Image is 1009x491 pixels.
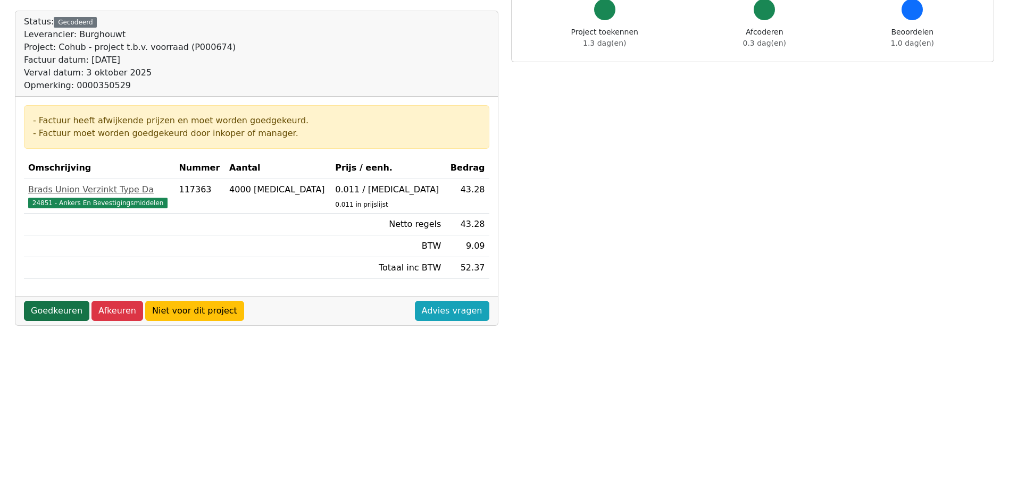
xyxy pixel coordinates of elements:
td: Netto regels [331,214,445,235]
a: Brads Union Verzinkt Type Da24851 - Ankers En Bevestigingsmiddelen [28,183,170,209]
th: Omschrijving [24,157,174,179]
div: Brads Union Verzinkt Type Da [28,183,170,196]
div: Afcoderen [743,27,786,49]
sub: 0.011 in prijslijst [335,201,388,208]
div: - Factuur heeft afwijkende prijzen en moet worden goedgekeurd. [33,114,480,127]
td: 117363 [174,179,225,214]
th: Aantal [225,157,331,179]
a: Afkeuren [91,301,143,321]
a: Advies vragen [415,301,489,321]
div: 0.011 / [MEDICAL_DATA] [335,183,441,196]
a: Goedkeuren [24,301,89,321]
div: Project toekennen [571,27,638,49]
td: 9.09 [445,235,489,257]
div: Opmerking: 0000350529 [24,79,236,92]
span: 0.3 dag(en) [743,39,786,47]
td: BTW [331,235,445,257]
div: Factuur datum: [DATE] [24,54,236,66]
a: Niet voor dit project [145,301,244,321]
th: Prijs / eenh. [331,157,445,179]
th: Bedrag [445,157,489,179]
span: 1.3 dag(en) [583,39,626,47]
div: Leverancier: Burghouwt [24,28,236,41]
div: Verval datum: 3 oktober 2025 [24,66,236,79]
span: 1.0 dag(en) [891,39,934,47]
div: 4000 [MEDICAL_DATA] [229,183,327,196]
td: 43.28 [445,179,489,214]
div: Status: [24,15,236,92]
span: 24851 - Ankers En Bevestigingsmiddelen [28,198,168,208]
th: Nummer [174,157,225,179]
div: Gecodeerd [54,17,97,28]
td: 52.37 [445,257,489,279]
div: Beoordelen [891,27,934,49]
td: 43.28 [445,214,489,235]
div: - Factuur moet worden goedgekeurd door inkoper of manager. [33,127,480,140]
td: Totaal inc BTW [331,257,445,279]
div: Project: Cohub - project t.b.v. voorraad (P000674) [24,41,236,54]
